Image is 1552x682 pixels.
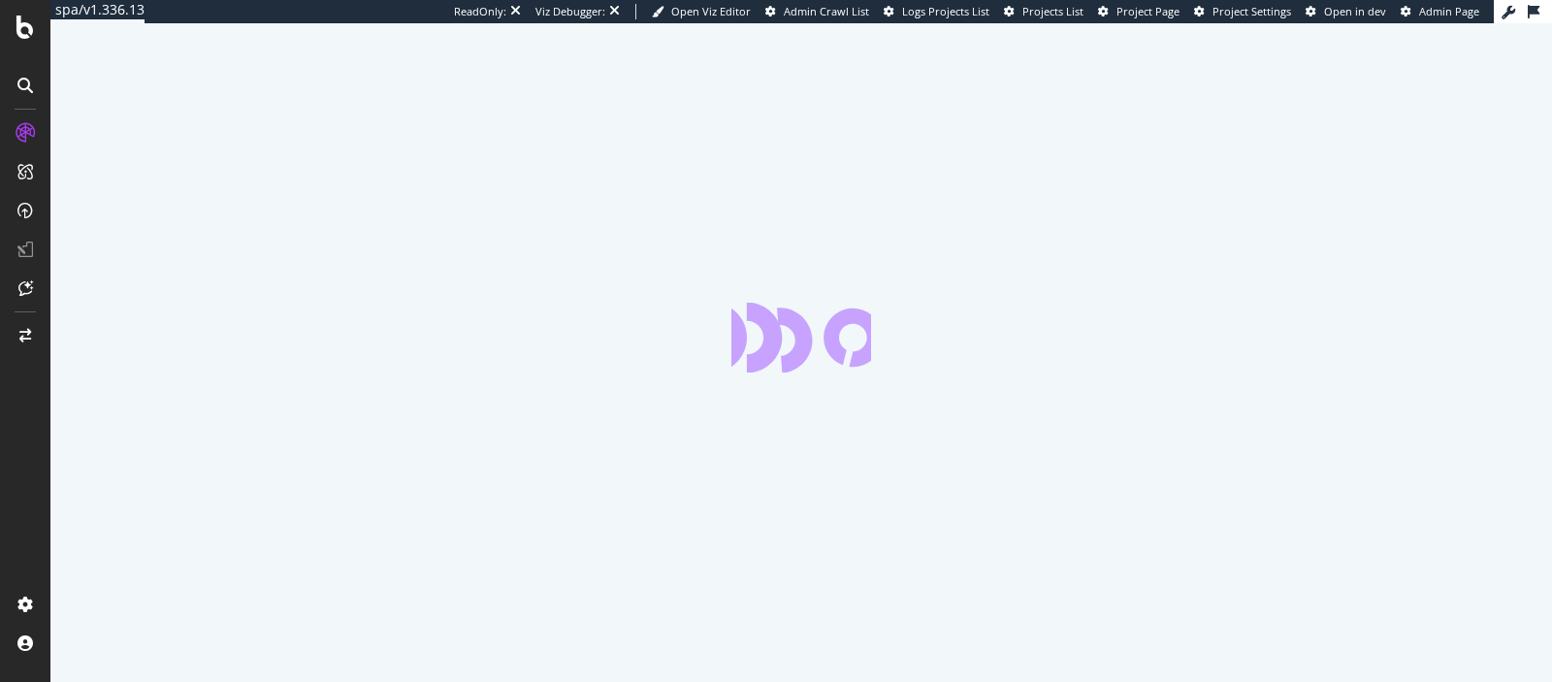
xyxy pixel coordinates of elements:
[1212,4,1291,18] span: Project Settings
[765,4,869,19] a: Admin Crawl List
[1419,4,1479,18] span: Admin Page
[671,4,751,18] span: Open Viz Editor
[731,303,871,373] div: animation
[1306,4,1386,19] a: Open in dev
[1098,4,1180,19] a: Project Page
[535,4,605,19] div: Viz Debugger:
[902,4,989,18] span: Logs Projects List
[652,4,751,19] a: Open Viz Editor
[1401,4,1479,19] a: Admin Page
[454,4,506,19] div: ReadOnly:
[784,4,869,18] span: Admin Crawl List
[884,4,989,19] a: Logs Projects List
[1022,4,1083,18] span: Projects List
[1324,4,1386,18] span: Open in dev
[1004,4,1083,19] a: Projects List
[1194,4,1291,19] a: Project Settings
[1116,4,1180,18] span: Project Page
